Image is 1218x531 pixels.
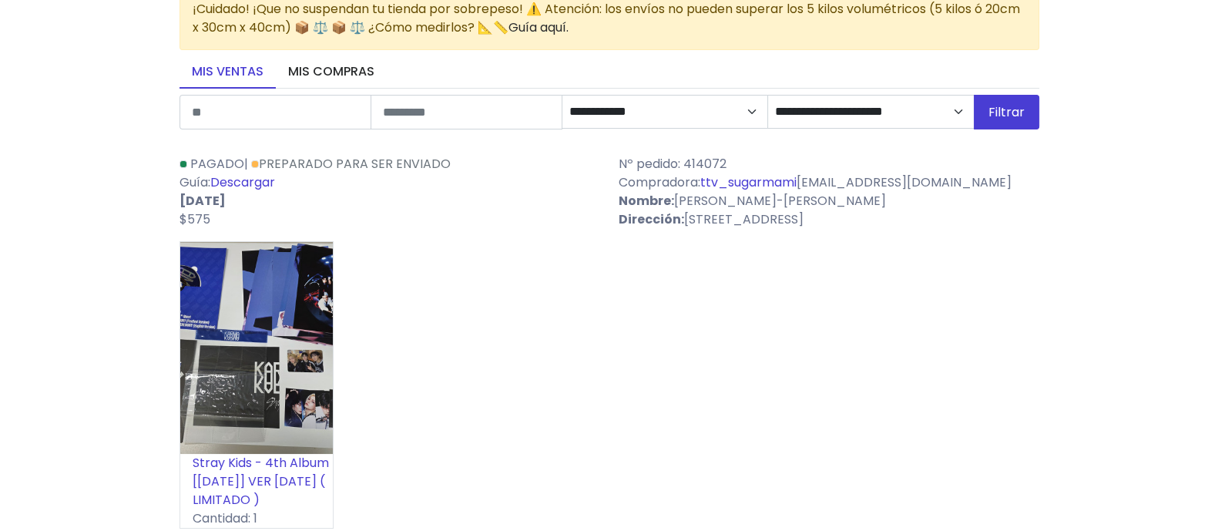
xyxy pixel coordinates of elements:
[974,95,1039,129] button: Filtrar
[619,192,674,210] strong: Nombre:
[180,242,333,454] img: small_1756106248388.jpeg
[700,173,797,191] a: ttv_sugarmami
[276,56,387,89] a: Mis compras
[619,210,684,228] strong: Dirección:
[180,192,600,210] p: [DATE]
[251,155,451,173] a: Preparado para ser enviado
[180,210,210,228] span: $575
[210,173,275,191] a: Descargar
[180,509,333,528] p: Cantidad: 1
[619,173,1039,192] p: Compradora: [EMAIL_ADDRESS][DOMAIN_NAME]
[619,192,1039,210] p: [PERSON_NAME]-[PERSON_NAME]
[180,56,276,89] a: Mis ventas
[193,454,329,509] a: Stray Kids - 4th Album [[DATE]] VER [DATE] ( LIMITADO )
[190,155,244,173] span: Pagado
[508,18,569,36] a: Guía aquí.
[619,155,1039,173] p: Nº pedido: 414072
[170,155,609,229] div: | Guía:
[619,210,1039,229] p: [STREET_ADDRESS]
